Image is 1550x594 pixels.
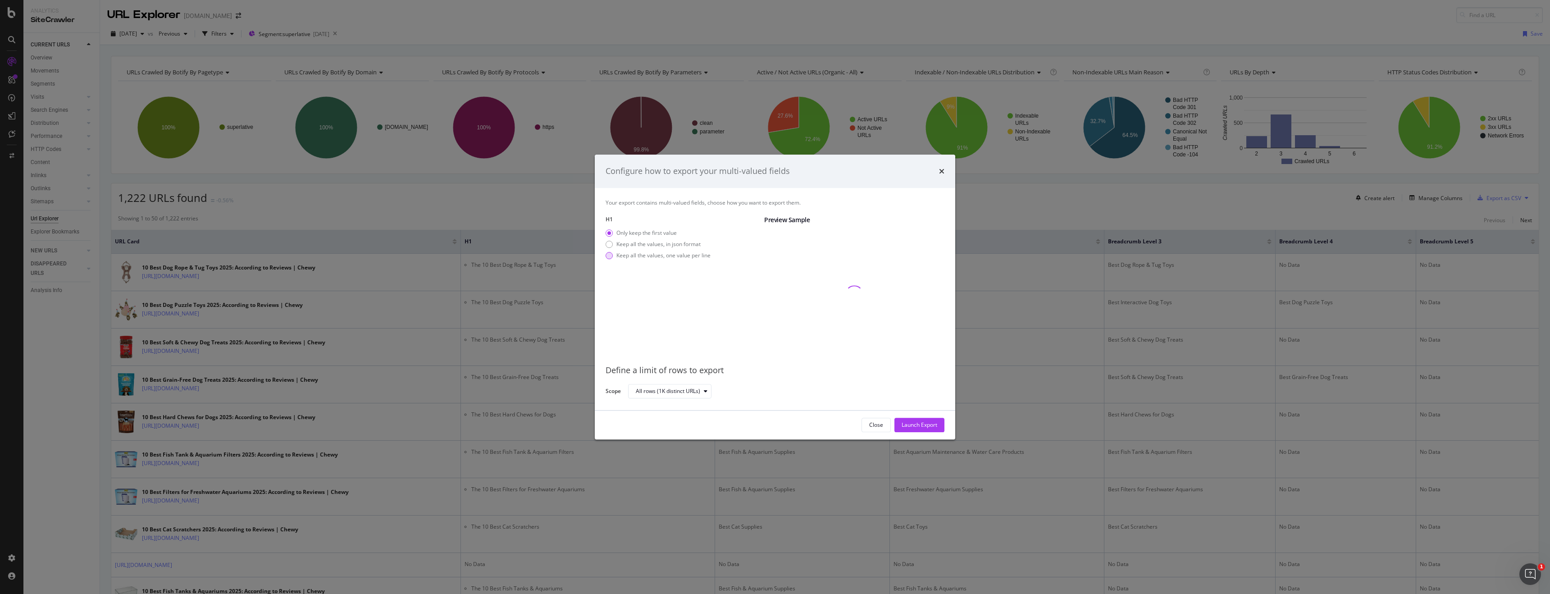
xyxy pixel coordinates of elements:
div: Preview Sample [764,215,944,224]
div: Keep all the values, in json format [606,240,711,248]
label: H1 [606,215,757,223]
iframe: Intercom live chat [1519,563,1541,585]
div: Keep all the values, one value per line [616,251,711,259]
div: Define a limit of rows to export [606,365,944,376]
div: Only keep the first value [616,229,677,237]
div: Close [869,421,883,429]
div: All rows (1K distinct URLs) [636,388,700,394]
span: 1 [1538,563,1545,571]
div: Your export contains multi-valued fields, choose how you want to export them. [606,199,944,206]
button: All rows (1K distinct URLs) [628,384,711,398]
button: Launch Export [894,418,944,432]
div: Keep all the values, in json format [616,240,701,248]
div: times [939,165,944,177]
div: Configure how to export your multi-valued fields [606,165,790,177]
div: Launch Export [902,421,937,429]
button: Close [862,418,891,432]
label: Scope [606,387,621,397]
div: Only keep the first value [606,229,711,237]
div: modal [595,155,955,439]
